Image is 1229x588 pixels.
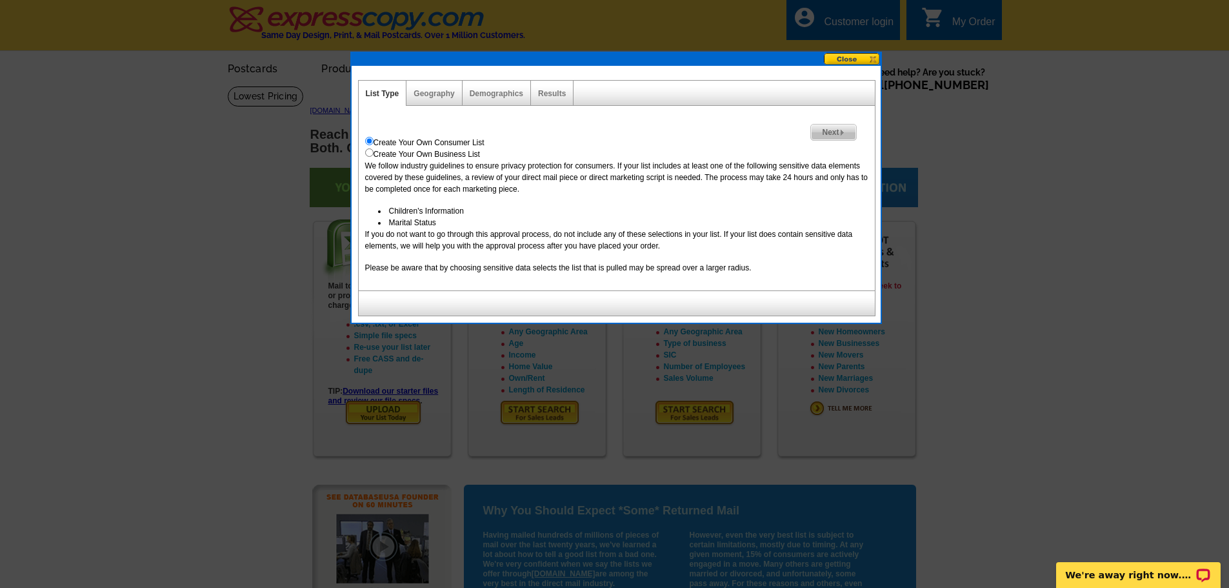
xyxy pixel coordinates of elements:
[378,205,868,217] li: Children's Information
[365,262,868,274] p: Please be aware that by choosing sensitive data selects the list that is pulled may be spread ove...
[1048,547,1229,588] iframe: LiveChat chat widget
[839,130,845,136] img: button-next-arrow-gray.png
[811,125,855,140] span: Next
[378,217,868,228] li: Marital Status
[810,124,856,141] a: Next
[470,89,523,98] a: Demographics
[538,89,566,98] a: Results
[365,228,868,252] p: If you do not want to go through this approval process, do not include any of these selections in...
[365,160,868,195] p: We follow industry guidelines to ensure privacy protection for consumers. If your list includes a...
[365,148,868,160] div: Create Your Own Business List
[366,89,399,98] a: List Type
[414,89,454,98] a: Geography
[365,137,868,148] div: Create Your Own Consumer List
